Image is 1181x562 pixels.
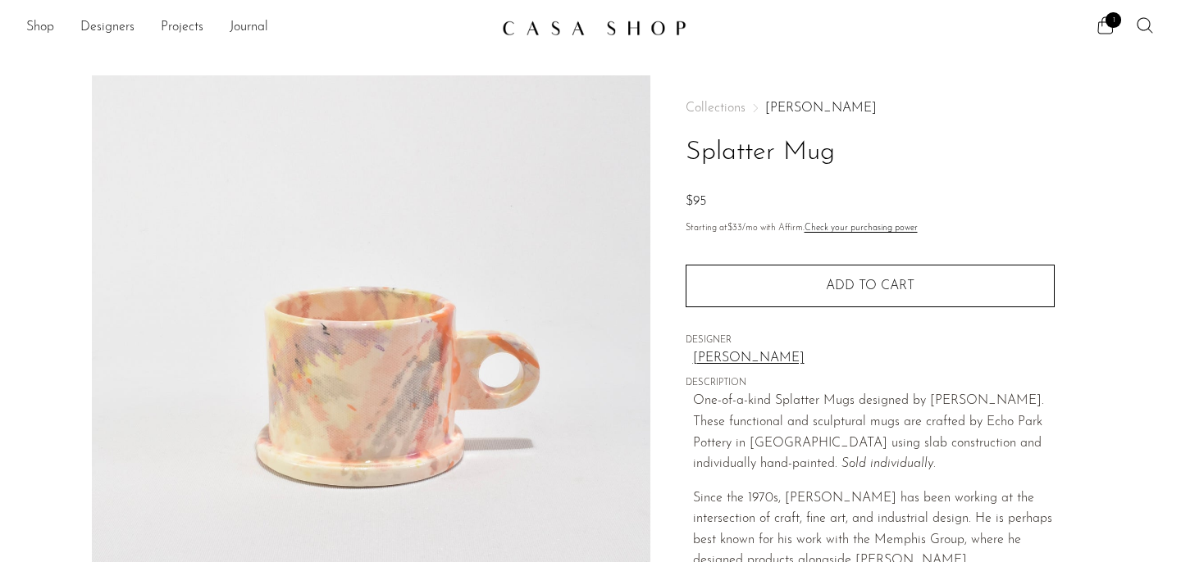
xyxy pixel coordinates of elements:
ul: NEW HEADER MENU [26,14,489,42]
a: Check your purchasing power - Learn more about Affirm Financing (opens in modal) [805,224,918,233]
a: Shop [26,17,54,39]
nav: Breadcrumbs [686,102,1055,115]
a: [PERSON_NAME] [693,348,1055,369]
span: $95 [686,195,706,208]
span: 1 [1106,12,1121,28]
a: Journal [230,17,268,39]
a: [PERSON_NAME] [765,102,877,115]
a: Projects [161,17,203,39]
span: Sold individually. [841,457,936,470]
button: Add to cart [686,265,1055,307]
h1: Splatter Mug [686,132,1055,174]
span: One-of-a-kind Splatter Mugs designed by [PERSON_NAME]. These functional and sculptural mugs are c... [693,394,1044,470]
p: Starting at /mo with Affirm. [686,221,1055,236]
nav: Desktop navigation [26,14,489,42]
span: DESIGNER [686,333,1055,348]
a: Designers [80,17,135,39]
span: $33 [727,224,742,233]
span: DESCRIPTION [686,376,1055,391]
span: Add to cart [826,279,914,292]
span: Collections [686,102,746,115]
